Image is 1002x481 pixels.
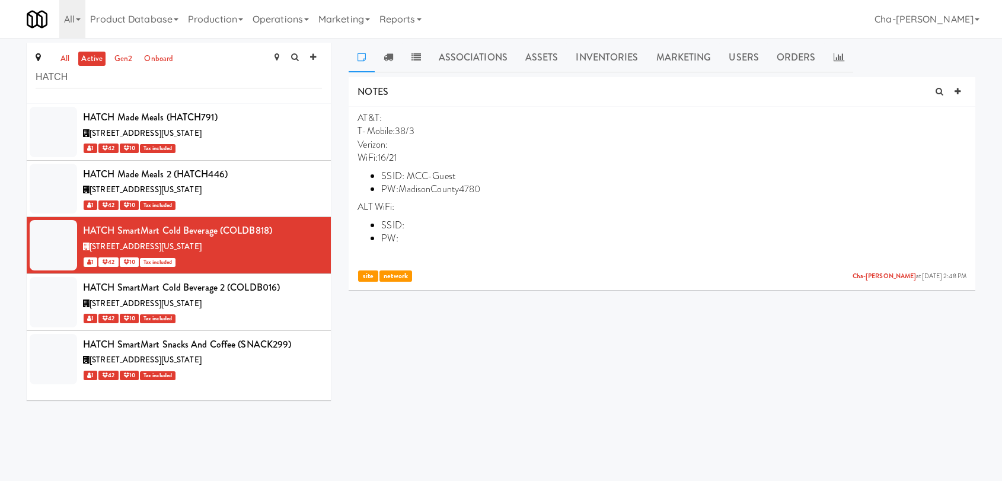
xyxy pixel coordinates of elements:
[78,52,106,66] a: active
[381,183,966,196] li: PW:MadisonCounty4780
[381,219,966,232] li: SSID:
[516,43,567,72] a: Assets
[853,272,917,281] a: Cha-[PERSON_NAME]
[84,200,97,210] span: 1
[83,165,322,183] div: HATCH Made Meals 2 (HATCH446)
[358,270,378,282] span: site
[98,200,118,210] span: 42
[27,274,331,331] li: HATCH SmartMart Cold Beverage 2 (COLDB016)[STREET_ADDRESS][US_STATE] 1 42 10Tax included
[567,43,647,72] a: Inventories
[27,161,331,218] li: HATCH Made Meals 2 (HATCH446)[STREET_ADDRESS][US_STATE] 1 42 10Tax included
[358,85,388,98] span: NOTES
[140,371,175,380] span: Tax included
[27,9,47,30] img: Micromart
[58,52,72,66] a: all
[36,66,322,88] input: Search site
[27,104,331,161] li: HATCH Made Meals (HATCH791)[STREET_ADDRESS][US_STATE] 1 42 10Tax included
[90,128,202,139] span: [STREET_ADDRESS][US_STATE]
[90,184,202,195] span: [STREET_ADDRESS][US_STATE]
[120,257,139,267] span: 10
[140,258,175,267] span: Tax included
[381,232,966,245] li: PW:
[379,270,413,282] span: network
[120,314,139,323] span: 10
[83,222,322,240] div: HATCH SmartMart Cold Beverage (COLDB818)
[98,257,118,267] span: 42
[720,43,768,72] a: Users
[90,241,202,252] span: [STREET_ADDRESS][US_STATE]
[84,257,97,267] span: 1
[358,112,966,125] p: AT&T:
[98,314,118,323] span: 42
[358,200,966,214] p: ALT WiFi:
[83,336,322,353] div: HATCH SmartMart Snacks and Coffee (SNACK299)
[358,151,966,164] p: WiFi:16/21
[90,354,202,365] span: [STREET_ADDRESS][US_STATE]
[111,52,135,66] a: gen2
[27,217,331,274] li: HATCH SmartMart Cold Beverage (COLDB818)[STREET_ADDRESS][US_STATE] 1 42 10Tax included
[98,144,118,153] span: 42
[140,314,175,323] span: Tax included
[358,138,966,151] p: Verizon:
[83,279,322,297] div: HATCH SmartMart Cold Beverage 2 (COLDB016)
[120,371,139,380] span: 10
[84,144,97,153] span: 1
[647,43,720,72] a: Marketing
[120,200,139,210] span: 10
[853,272,966,281] span: at [DATE] 2:48 PM
[768,43,825,72] a: Orders
[98,371,118,380] span: 42
[358,125,966,138] p: T-Mobile:38/3
[83,109,322,126] div: HATCH Made Meals (HATCH791)
[140,144,175,153] span: Tax included
[120,144,139,153] span: 10
[381,170,966,183] li: SSID: MCC-Guest
[430,43,516,72] a: Associations
[27,331,331,387] li: HATCH SmartMart Snacks and Coffee (SNACK299)[STREET_ADDRESS][US_STATE] 1 42 10Tax included
[141,52,176,66] a: onboard
[90,298,202,309] span: [STREET_ADDRESS][US_STATE]
[84,314,97,323] span: 1
[140,201,175,210] span: Tax included
[84,371,97,380] span: 1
